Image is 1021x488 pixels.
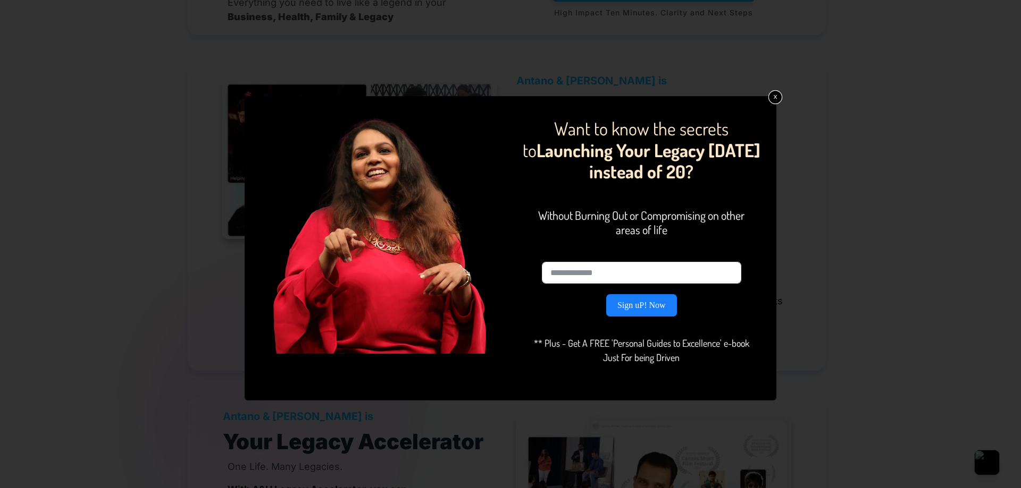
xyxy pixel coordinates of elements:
p: Without Burning Out or Compromising on other areas of life [530,208,754,250]
a: x [768,90,782,104]
p: Want to know the secrets to [515,118,768,196]
button: Sign uP! Now [606,294,677,316]
p: ** Plus - Get A FREE 'Personal Guides to Excellence' e-book Just For being Driven [530,336,754,379]
img: 8-921x1024-1 [273,117,486,354]
span: Launching Your Legacy [DATE] instead of 20? [537,139,760,183]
